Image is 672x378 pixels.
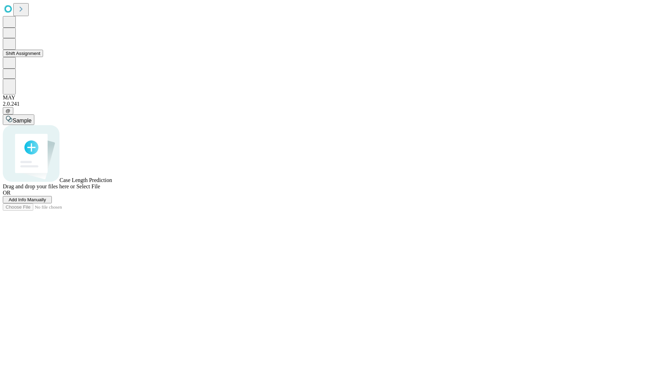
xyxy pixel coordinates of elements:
[76,183,100,189] span: Select File
[13,118,31,124] span: Sample
[3,94,669,101] div: MAY
[9,197,46,202] span: Add Info Manually
[6,108,10,113] span: @
[3,107,13,114] button: @
[3,196,52,203] button: Add Info Manually
[59,177,112,183] span: Case Length Prediction
[3,114,34,125] button: Sample
[3,183,75,189] span: Drag and drop your files here or
[3,50,43,57] button: Shift Assignment
[3,190,10,196] span: OR
[3,101,669,107] div: 2.0.241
